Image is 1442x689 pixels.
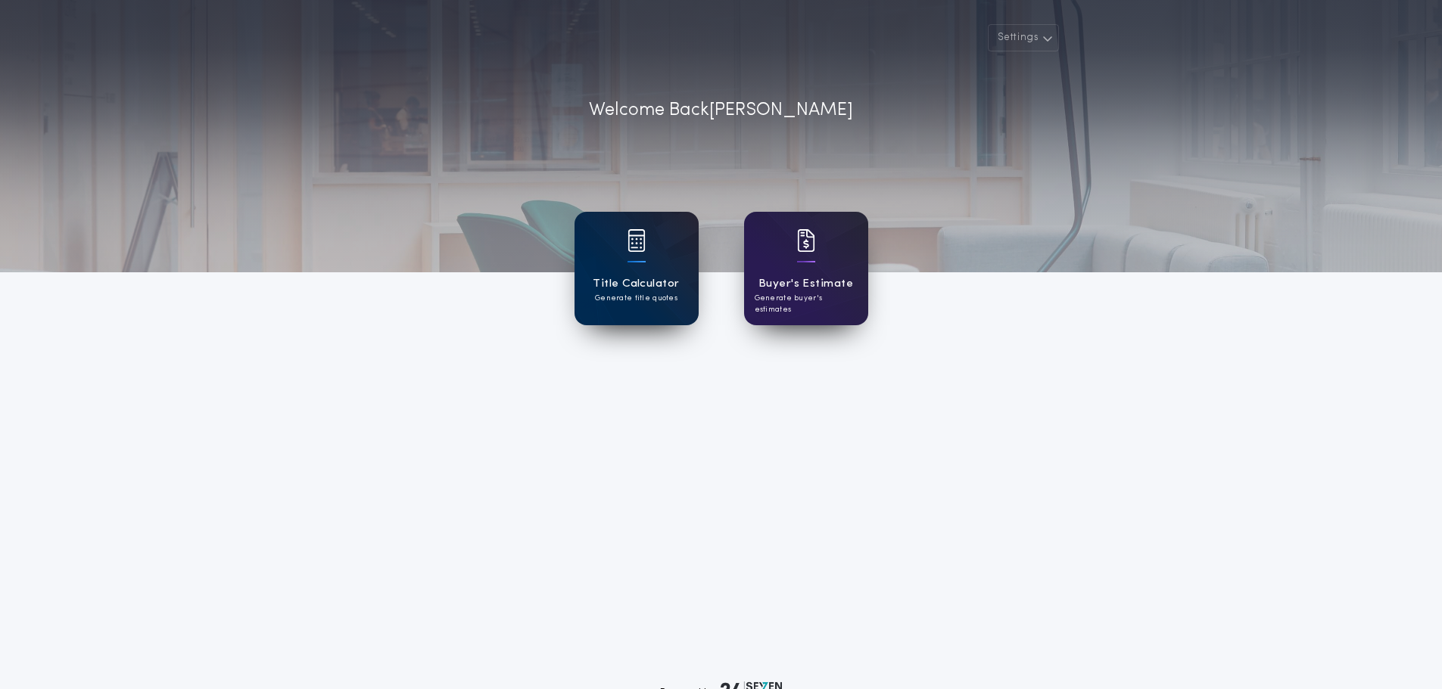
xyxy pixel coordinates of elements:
[758,275,853,293] h1: Buyer's Estimate
[755,293,858,315] p: Generate buyer's estimates
[589,97,853,124] p: Welcome Back [PERSON_NAME]
[744,212,868,325] a: card iconBuyer's EstimateGenerate buyer's estimates
[628,229,646,252] img: card icon
[595,293,677,304] p: Generate title quotes
[797,229,815,252] img: card icon
[575,212,699,325] a: card iconTitle CalculatorGenerate title quotes
[988,24,1059,51] button: Settings
[593,275,679,293] h1: Title Calculator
